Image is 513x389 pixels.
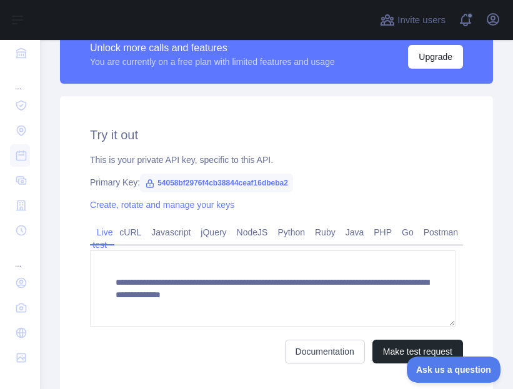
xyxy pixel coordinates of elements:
[369,222,397,242] a: PHP
[397,13,446,27] span: Invite users
[397,222,419,242] a: Go
[90,56,335,68] div: You are currently on a free plan with limited features and usage
[92,222,113,255] a: Live test
[90,154,463,166] div: This is your private API key, specific to this API.
[372,340,463,363] button: Make test request
[310,222,341,242] a: Ruby
[272,222,310,242] a: Python
[196,222,231,242] a: jQuery
[90,41,335,56] div: Unlock more calls and features
[407,357,501,383] iframe: Toggle Customer Support
[285,340,365,363] a: Documentation
[341,222,369,242] a: Java
[114,222,146,242] a: cURL
[419,222,463,242] a: Postman
[232,222,273,242] a: NodeJS
[146,222,196,242] a: Javascript
[408,45,463,69] button: Upgrade
[90,200,234,210] a: Create, rotate and manage your keys
[10,67,30,92] div: ...
[90,176,463,189] div: Primary Key:
[140,174,293,192] span: 54058bf2976f4cb38844ceaf16dbeba2
[377,10,448,30] button: Invite users
[10,244,30,269] div: ...
[90,126,463,144] h2: Try it out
